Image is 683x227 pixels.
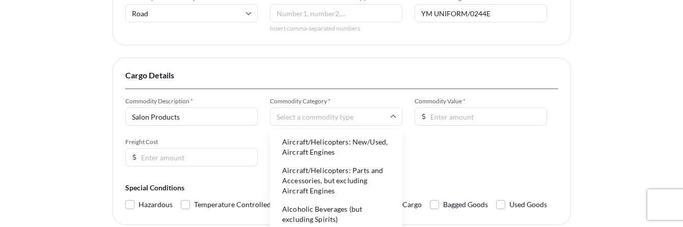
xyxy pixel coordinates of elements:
input: Enter amount [415,107,547,126]
input: Select if applicable... [125,4,258,22]
span: Bagged Goods [443,197,488,212]
li: Aircraft/Helicopters: New/Used, Aircraft Engines [274,134,398,160]
span: Commodity Value [415,97,547,105]
span: Special Conditions [125,183,558,193]
span: Commodity Category [270,97,402,105]
span: Commodity Description [125,97,258,105]
input: Number1, number2,... [270,4,402,22]
li: Aircraft/Helicopters: Parts and Accessories, but excluding Aircraft Engines [274,162,398,199]
span: Temperature Controlled [194,197,271,212]
input: Select a commodity type [270,107,402,126]
span: Bulk Cargo [387,197,422,212]
span: Hazardous [139,197,173,212]
span: Insert comma-separated numbers [270,24,402,33]
span: Used Goods [509,197,547,212]
span: Freight Cost [125,138,258,146]
input: Enter name [415,4,547,22]
span: Cargo Details [125,70,558,80]
input: Enter amount [125,148,258,166]
input: Describe the commodity [125,107,258,126]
